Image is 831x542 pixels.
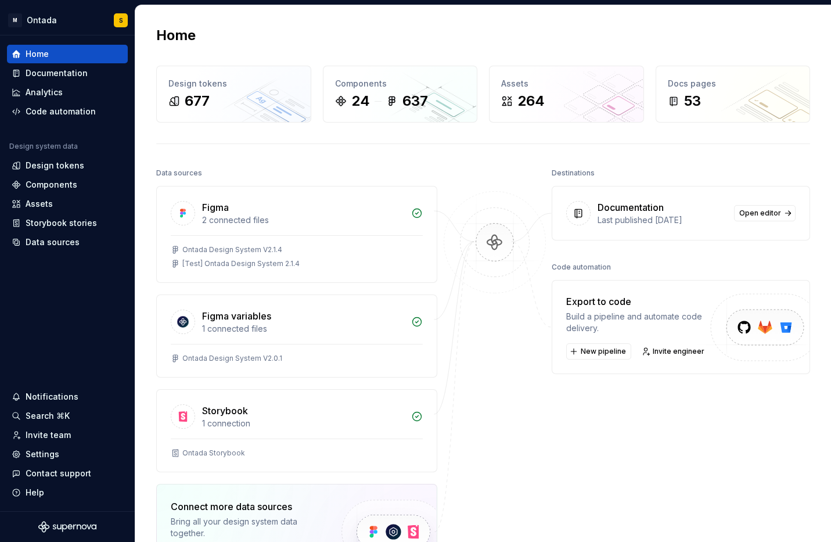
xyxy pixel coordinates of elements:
span: New pipeline [581,347,626,356]
div: M [8,13,22,27]
a: Invite engineer [638,343,710,360]
button: MOntadaS [2,8,132,33]
div: Figma [202,200,229,214]
div: 1 connection [202,418,404,429]
span: Invite engineer [653,347,704,356]
div: Notifications [26,391,78,403]
div: Code automation [26,106,96,117]
a: Components [7,175,128,194]
div: Components [26,179,77,191]
button: New pipeline [566,343,631,360]
a: Figma2 connected filesOntada Design System V2.1.4[Test] Ontada Design System 2.1.4 [156,186,437,283]
div: Design tokens [26,160,84,171]
div: Export to code [566,295,710,308]
div: Storybook stories [26,217,97,229]
div: 24 [351,92,370,110]
div: Design system data [9,142,78,151]
a: Invite team [7,426,128,444]
div: Assets [26,198,53,210]
div: 2 connected files [202,214,404,226]
div: Ontada [27,15,57,26]
div: Build a pipeline and automate code delivery. [566,311,710,334]
a: Assets264 [489,66,644,123]
div: Home [26,48,49,60]
div: Last published [DATE] [598,214,727,226]
h2: Home [156,26,196,45]
a: Open editor [734,205,796,221]
a: Figma variables1 connected filesOntada Design System V2.0.1 [156,295,437,378]
div: Ontada Design System V2.1.4 [182,245,282,254]
div: Data sources [156,165,202,181]
div: Figma variables [202,309,271,323]
div: Ontada Design System V2.0.1 [182,354,282,363]
div: 637 [402,92,428,110]
div: Storybook [202,404,248,418]
a: Assets [7,195,128,213]
span: Open editor [739,209,781,218]
div: 264 [517,92,545,110]
div: 1 connected files [202,323,404,335]
div: Components [335,78,466,89]
div: Assets [501,78,632,89]
a: Data sources [7,233,128,252]
a: Analytics [7,83,128,102]
div: Documentation [598,200,664,214]
div: 53 [684,92,701,110]
button: Help [7,483,128,502]
a: Home [7,45,128,63]
div: Invite team [26,429,71,441]
a: Storybook1 connectionOntada Storybook [156,389,437,472]
a: Storybook stories [7,214,128,232]
div: Design tokens [168,78,299,89]
div: Connect more data sources [171,500,322,514]
div: Documentation [26,67,88,79]
div: Ontada Storybook [182,448,245,458]
div: [Test] Ontada Design System 2.1.4 [182,259,300,268]
svg: Supernova Logo [38,521,96,533]
a: Settings [7,445,128,464]
a: Docs pages53 [656,66,811,123]
div: Bring all your design system data together. [171,516,322,539]
div: Analytics [26,87,63,98]
div: Destinations [552,165,595,181]
div: S [119,16,123,25]
a: Components24637 [323,66,478,123]
a: Design tokens677 [156,66,311,123]
div: Contact support [26,468,91,479]
button: Contact support [7,464,128,483]
a: Code automation [7,102,128,121]
button: Search ⌘K [7,407,128,425]
div: Docs pages [668,78,798,89]
div: Search ⌘K [26,410,70,422]
div: Help [26,487,44,498]
div: Settings [26,448,59,460]
div: Code automation [552,259,611,275]
a: Documentation [7,64,128,82]
div: 677 [185,92,210,110]
a: Design tokens [7,156,128,175]
div: Data sources [26,236,80,248]
button: Notifications [7,387,128,406]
